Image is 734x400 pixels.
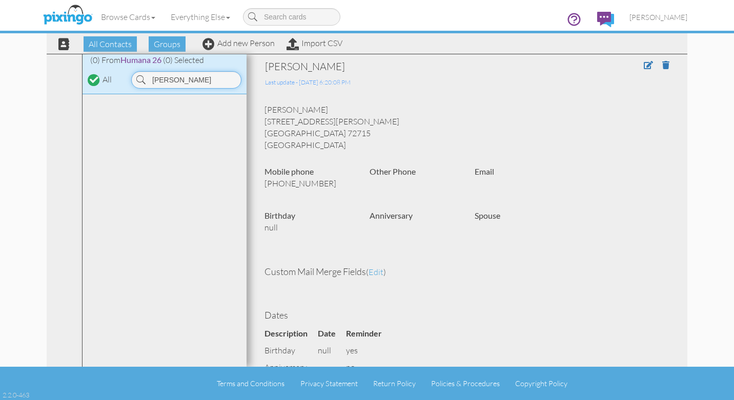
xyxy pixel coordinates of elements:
a: Copyright Policy [515,379,567,388]
strong: Anniversary [370,210,413,220]
img: pixingo logo [40,3,95,28]
span: [PERSON_NAME] [629,13,687,22]
div: [PERSON_NAME] [265,59,585,74]
input: Search cards [243,8,340,26]
a: Everything Else [163,4,238,30]
a: Policies & Procedures [431,379,500,388]
a: Import CSV [287,38,342,48]
p: [PHONE_NUMBER] [264,178,354,190]
td: anniversary [264,359,318,376]
strong: Mobile phone [264,166,314,176]
strong: Spouse [475,210,500,220]
a: Privacy Statement [300,379,358,388]
a: Terms and Conditions [217,379,284,388]
img: comments.svg [597,12,614,27]
span: ( ) [366,267,386,277]
th: Description [264,325,318,342]
h4: Custom Mail Merge Fields [264,267,669,277]
div: All [103,74,112,86]
div: [PERSON_NAME] [STREET_ADDRESS][PERSON_NAME] [GEOGRAPHIC_DATA] 72715 [GEOGRAPHIC_DATA] [257,104,677,151]
a: [PERSON_NAME] [622,4,695,30]
span: (0) Selected [163,55,204,65]
th: Date [318,325,346,342]
div: (0) From [83,54,247,66]
span: All Contacts [84,36,137,52]
h4: Dates [264,310,669,321]
a: Return Policy [373,379,416,388]
span: edit [369,267,383,277]
td: birthday [264,342,318,359]
td: null [318,342,346,359]
a: Browse Cards [93,4,163,30]
strong: Birthday [264,210,295,220]
span: Last update - [DATE] 6:20:08 PM [265,78,351,86]
p: null [264,222,354,234]
td: yes [346,342,392,359]
td: no [346,359,392,376]
th: Reminder [346,325,392,342]
strong: Other Phone [370,166,416,176]
span: Groups [149,36,186,52]
span: Humana 26 [120,55,161,65]
a: Add new Person [202,38,275,48]
div: 2.2.0-463 [3,390,29,399]
strong: Email [475,166,494,176]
